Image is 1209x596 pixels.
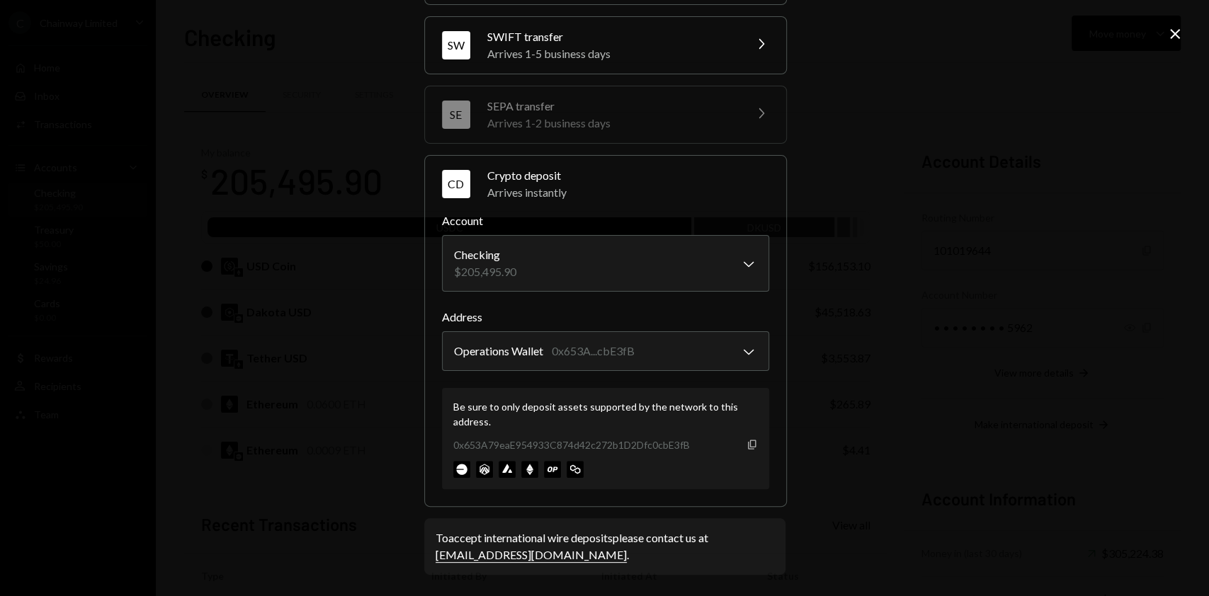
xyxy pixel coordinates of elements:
[442,170,470,198] div: CD
[487,184,769,201] div: Arrives instantly
[442,101,470,129] div: SE
[442,235,769,292] button: Account
[436,529,774,563] div: To accept international wire deposits please contact us at .
[476,461,493,478] img: arbitrum-mainnet
[487,115,735,132] div: Arrives 1-2 business days
[442,212,769,489] div: CDCrypto depositArrives instantly
[567,461,584,478] img: polygon-mainnet
[442,331,769,371] button: Address
[425,86,786,143] button: SESEPA transferArrives 1-2 business days
[453,399,758,429] div: Be sure to only deposit assets supported by the network to this address.
[521,461,538,478] img: ethereum-mainnet
[487,45,735,62] div: Arrives 1-5 business days
[487,98,735,115] div: SEPA transfer
[453,461,470,478] img: base-mainnet
[436,548,627,563] a: [EMAIL_ADDRESS][DOMAIN_NAME]
[453,437,690,452] div: 0x653A79eaE954933C874d42c272b1D2Dfc0cbE3fB
[544,461,561,478] img: optimism-mainnet
[487,28,735,45] div: SWIFT transfer
[425,17,786,74] button: SWSWIFT transferArrives 1-5 business days
[442,31,470,59] div: SW
[552,343,635,360] div: 0x653A...cbE3fB
[499,461,516,478] img: avalanche-mainnet
[425,156,786,212] button: CDCrypto depositArrives instantly
[487,167,769,184] div: Crypto deposit
[442,212,769,229] label: Account
[442,309,769,326] label: Address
